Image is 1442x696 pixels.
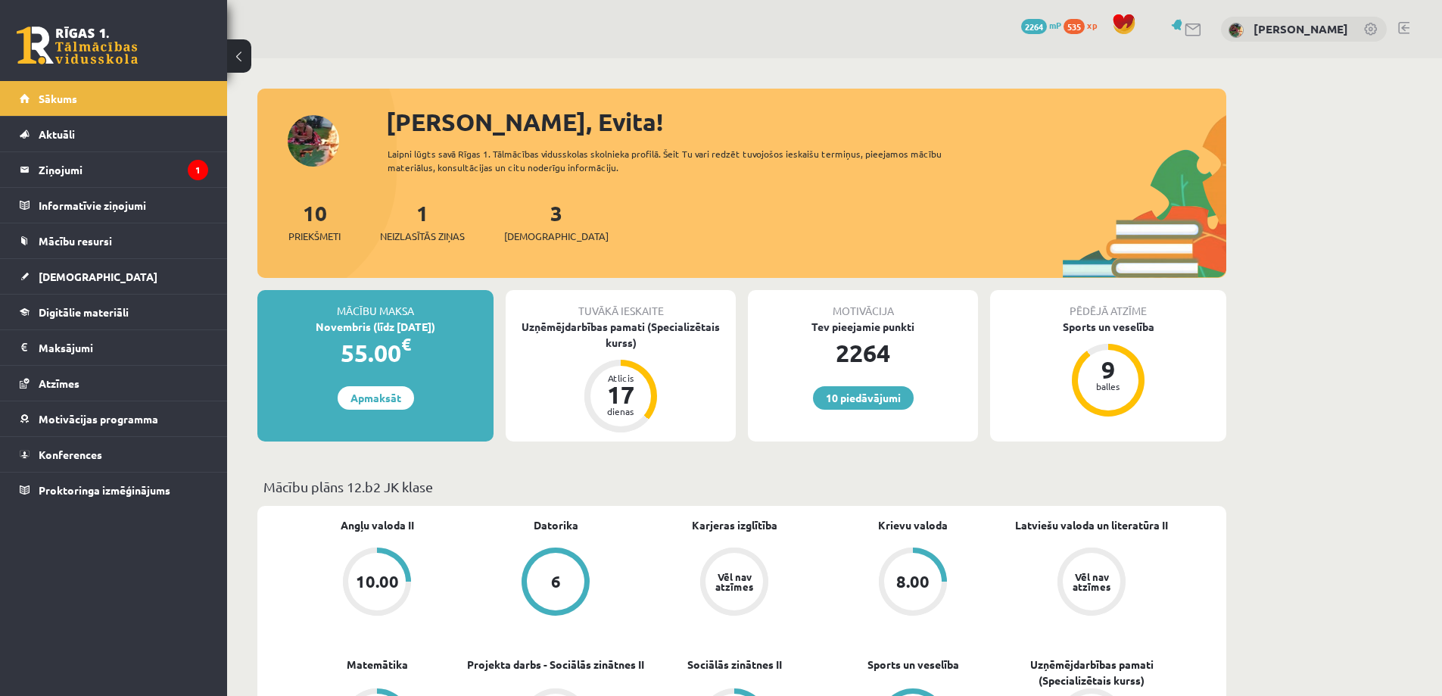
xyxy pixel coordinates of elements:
a: 1Neizlasītās ziņas [380,199,465,244]
a: Projekta darbs - Sociālās zinātnes II [467,657,644,673]
a: Maksājumi [20,330,208,365]
a: Konferences [20,437,208,472]
a: Motivācijas programma [20,401,208,436]
span: Neizlasītās ziņas [380,229,465,244]
a: 3[DEMOGRAPHIC_DATA] [504,199,609,244]
div: Uzņēmējdarbības pamati (Specializētais kurss) [506,319,736,351]
a: Uzņēmējdarbības pamati (Specializētais kurss) [1002,657,1181,688]
legend: Informatīvie ziņojumi [39,188,208,223]
span: 535 [1064,19,1085,34]
span: 2264 [1021,19,1047,34]
a: 10Priekšmeti [288,199,341,244]
a: Sociālās zinātnes II [687,657,782,673]
a: Sports un veselība [867,657,959,673]
span: Aktuāli [39,127,75,141]
a: Digitālie materiāli [20,295,208,329]
div: [PERSON_NAME], Evita! [386,104,1226,140]
a: 8.00 [824,548,1002,619]
img: Evita Kudrjašova [1229,23,1244,38]
div: Atlicis [598,373,643,382]
span: Priekšmeti [288,229,341,244]
a: [DEMOGRAPHIC_DATA] [20,259,208,294]
div: Laipni lūgts savā Rīgas 1. Tālmācības vidusskolas skolnieka profilā. Šeit Tu vari redzēt tuvojošo... [388,147,969,174]
a: Sports un veselība 9 balles [990,319,1226,419]
a: 10 piedāvājumi [813,386,914,410]
a: Apmaksāt [338,386,414,410]
span: xp [1087,19,1097,31]
div: 9 [1085,357,1131,382]
div: 10.00 [356,573,399,590]
a: Krievu valoda [878,517,948,533]
a: Ziņojumi1 [20,152,208,187]
span: Sākums [39,92,77,105]
a: 6 [466,548,645,619]
a: Atzīmes [20,366,208,401]
a: Rīgas 1. Tālmācības vidusskola [17,27,138,64]
div: balles [1085,382,1131,391]
span: Motivācijas programma [39,412,158,426]
p: Mācību plāns 12.b2 JK klase [263,476,1220,497]
a: Sākums [20,81,208,116]
span: Digitālie materiāli [39,305,129,319]
div: 6 [551,573,561,590]
a: Uzņēmējdarbības pamati (Specializētais kurss) Atlicis 17 dienas [506,319,736,435]
div: dienas [598,407,643,416]
div: Novembris (līdz [DATE]) [257,319,494,335]
legend: Ziņojumi [39,152,208,187]
div: 2264 [748,335,978,371]
div: Motivācija [748,290,978,319]
span: [DEMOGRAPHIC_DATA] [504,229,609,244]
legend: Maksājumi [39,330,208,365]
span: Mācību resursi [39,234,112,248]
div: Tuvākā ieskaite [506,290,736,319]
span: mP [1049,19,1061,31]
span: [DEMOGRAPHIC_DATA] [39,270,157,283]
a: Proktoringa izmēģinājums [20,473,208,507]
div: Pēdējā atzīme [990,290,1226,319]
a: Datorika [534,517,578,533]
a: 2264 mP [1021,19,1061,31]
a: 535 xp [1064,19,1104,31]
div: 8.00 [896,573,930,590]
a: Mācību resursi [20,223,208,258]
span: Konferences [39,448,102,461]
span: Atzīmes [39,376,79,390]
div: Mācību maksa [257,290,494,319]
div: 17 [598,382,643,407]
a: Informatīvie ziņojumi [20,188,208,223]
a: 10.00 [288,548,466,619]
div: 55.00 [257,335,494,371]
a: Vēl nav atzīmes [1002,548,1181,619]
i: 1 [188,160,208,180]
span: € [401,333,411,355]
a: Karjeras izglītība [692,517,777,533]
a: Matemātika [347,657,408,673]
a: [PERSON_NAME] [1254,21,1348,36]
a: Latviešu valoda un literatūra II [1015,517,1168,533]
div: Tev pieejamie punkti [748,319,978,335]
a: Vēl nav atzīmes [645,548,824,619]
div: Vēl nav atzīmes [713,572,755,591]
a: Aktuāli [20,117,208,151]
div: Sports un veselība [990,319,1226,335]
a: Angļu valoda II [341,517,414,533]
span: Proktoringa izmēģinājums [39,483,170,497]
div: Vēl nav atzīmes [1070,572,1113,591]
